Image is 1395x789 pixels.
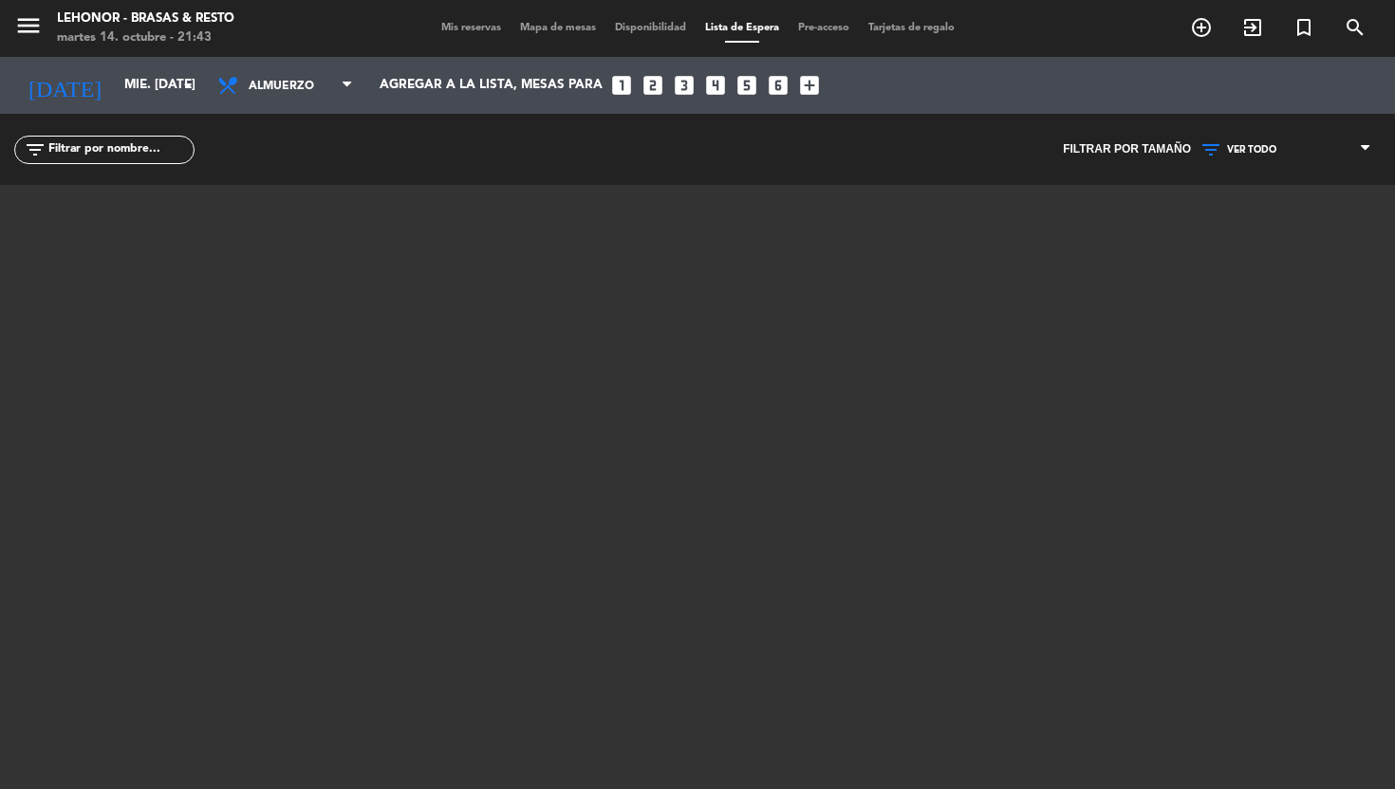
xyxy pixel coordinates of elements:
i: add_circle_outline [1190,16,1213,39]
span: Agregar a la lista, mesas para [380,78,603,93]
span: VER TODO [1227,144,1276,156]
button: menu [14,11,43,46]
span: Tarjetas de regalo [859,23,964,33]
span: Filtrar por tamaño [1063,140,1191,159]
div: Lehonor - Brasas & Resto [57,9,234,28]
i: filter_list [24,138,46,161]
i: add_box [797,73,822,98]
span: Lista de Espera [696,23,789,33]
span: Mapa de mesas [511,23,605,33]
i: turned_in_not [1293,16,1315,39]
i: search [1344,16,1367,39]
div: martes 14. octubre - 21:43 [57,28,234,47]
i: looks_4 [703,73,728,98]
input: Filtrar por nombre... [46,139,194,160]
i: looks_5 [735,73,759,98]
i: looks_3 [672,73,697,98]
span: Almuerzo [249,68,339,104]
span: Mis reservas [432,23,511,33]
i: arrow_drop_down [177,74,199,97]
span: Pre-acceso [789,23,859,33]
span: Disponibilidad [605,23,696,33]
i: looks_6 [766,73,790,98]
i: [DATE] [14,64,115,106]
i: exit_to_app [1241,16,1264,39]
i: looks_one [609,73,634,98]
i: looks_two [641,73,665,98]
i: menu [14,11,43,40]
